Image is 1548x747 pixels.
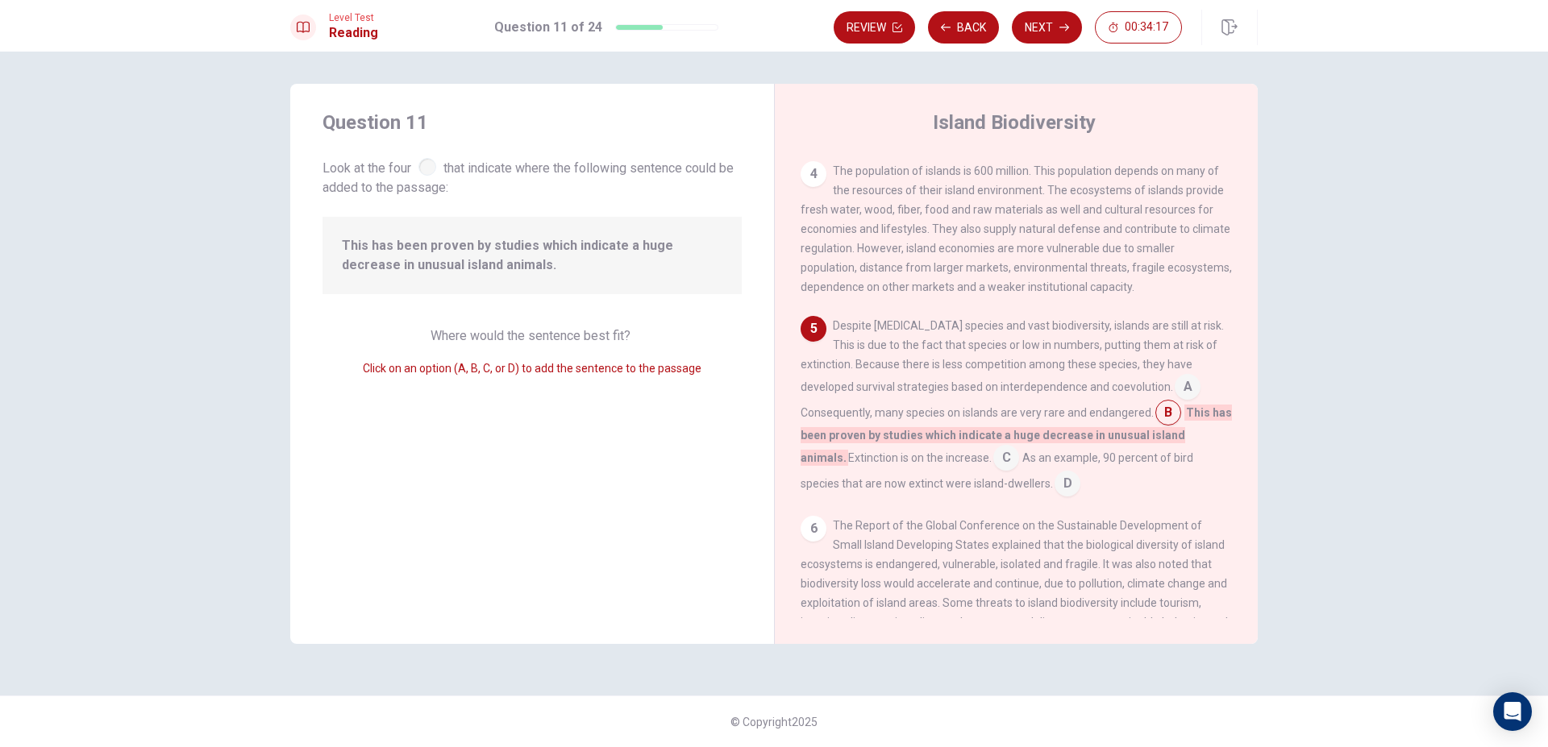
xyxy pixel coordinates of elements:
[342,236,722,275] span: This has been proven by studies which indicate a huge decrease in unusual island animals.
[928,11,999,44] button: Back
[801,519,1228,725] span: The Report of the Global Conference on the Sustainable Development of Small Island Developing Sta...
[933,110,1096,135] h4: Island Biodiversity
[801,405,1232,466] span: This has been proven by studies which indicate a huge decrease in unusual island animals.
[494,18,602,37] h1: Question 11 of 24
[1095,11,1182,44] button: 00:34:17
[848,451,992,464] span: Extinction is on the increase.
[322,155,742,197] span: Look at the four that indicate where the following sentence could be added to the passage:
[1493,692,1532,731] div: Open Intercom Messenger
[431,328,634,343] span: Where would the sentence best fit?
[329,12,378,23] span: Level Test
[801,516,826,542] div: 6
[329,23,378,43] h1: Reading
[801,319,1224,393] span: Despite [MEDICAL_DATA] species and vast biodiversity, islands are still at risk. This is due to t...
[322,110,742,135] h4: Question 11
[1012,11,1082,44] button: Next
[1125,21,1168,34] span: 00:34:17
[363,362,701,375] span: Click on an option (A, B, C, or D) to add the sentence to the passage
[801,406,1154,419] span: Consequently, many species on islands are very rare and endangered.
[801,161,826,187] div: 4
[993,445,1019,471] span: C
[834,11,915,44] button: Review
[1055,471,1080,496] span: D
[801,164,1232,293] span: The population of islands is 600 million. This population depends on many of the resources of the...
[1175,374,1201,400] span: A
[1155,400,1181,425] span: B
[730,716,818,728] span: © Copyright 2025
[801,316,826,342] div: 5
